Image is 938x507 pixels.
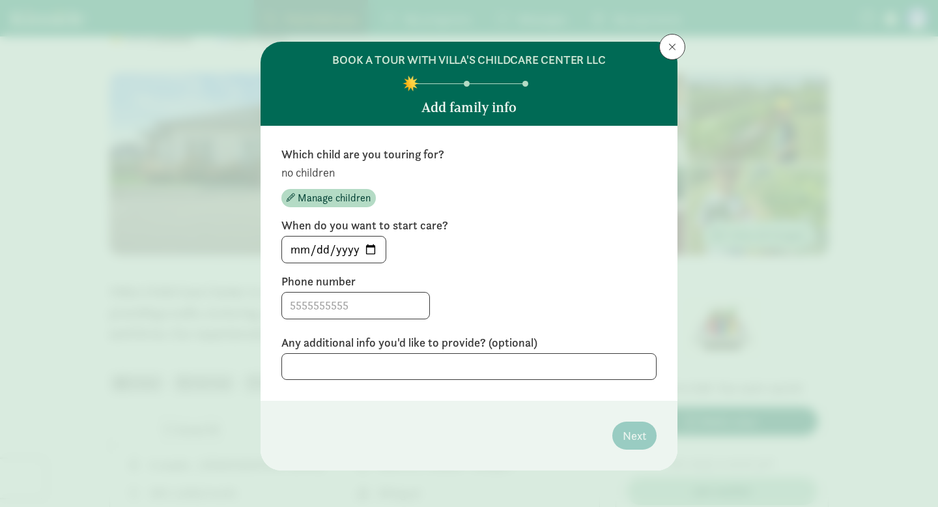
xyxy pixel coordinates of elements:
[281,147,657,162] label: Which child are you touring for?
[332,52,605,68] h6: BOOK A TOUR WITH VILLA'S CHILDCARE CENTER LLC
[281,274,657,289] label: Phone number
[282,293,429,319] input: 5555555555
[623,427,646,444] span: Next
[421,100,517,115] h5: Add family info
[281,189,376,207] button: Manage children
[281,165,657,181] p: no children
[281,218,657,233] label: When do you want to start care?
[298,190,371,206] span: Manage children
[281,335,657,351] label: Any additional info you'd like to provide? (optional)
[612,422,657,450] button: Next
